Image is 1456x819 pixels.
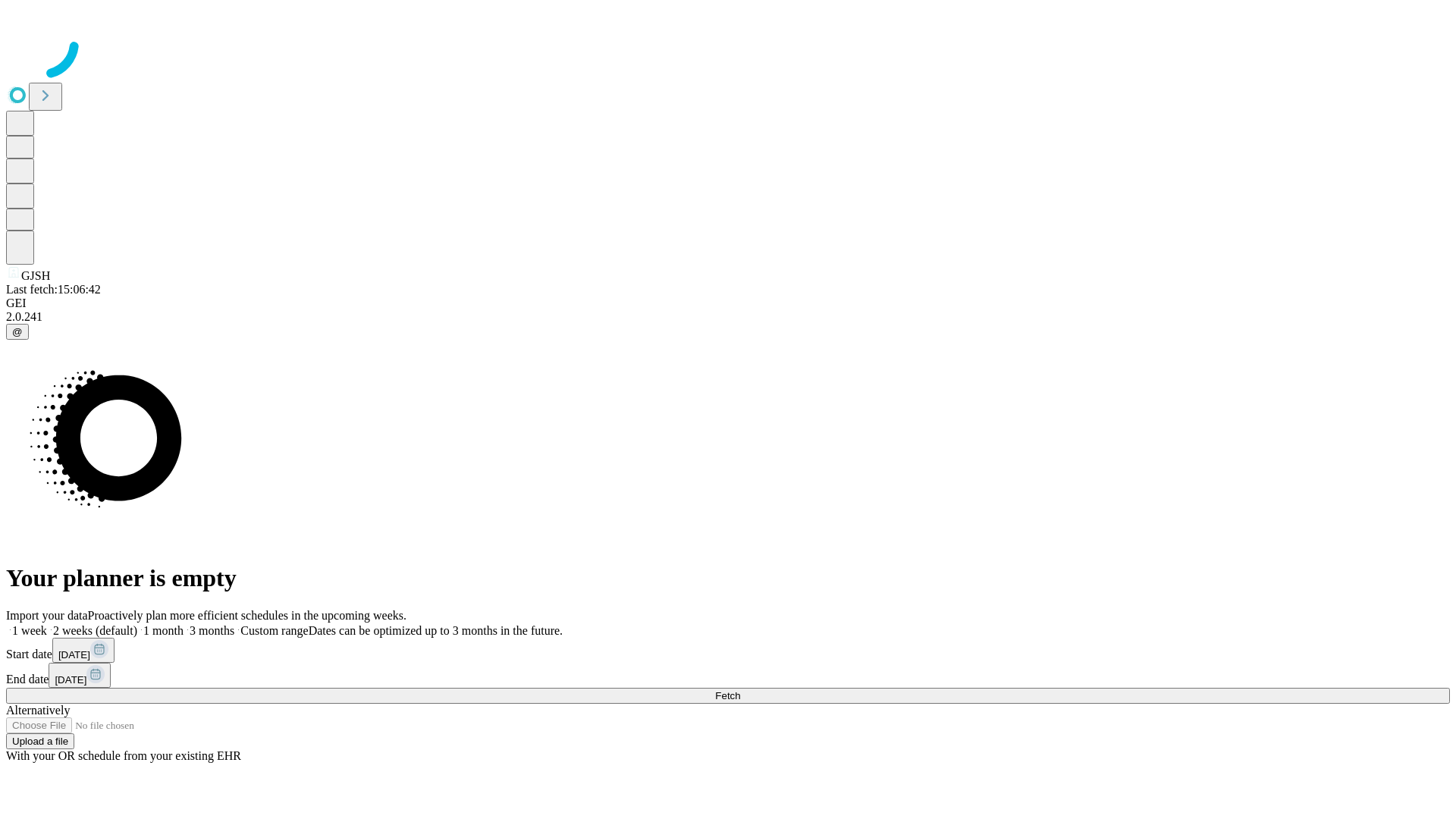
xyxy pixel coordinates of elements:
[49,663,111,688] button: [DATE]
[52,638,115,663] button: [DATE]
[55,674,86,686] span: [DATE]
[6,324,29,340] button: @
[240,624,308,637] span: Custom range
[143,624,184,637] span: 1 month
[6,310,1450,324] div: 2.0.241
[715,690,740,701] span: Fetch
[309,624,563,637] span: Dates can be optimized up to 3 months in the future.
[12,326,23,337] span: @
[58,649,90,661] span: [DATE]
[88,609,406,622] span: Proactively plan more efficient schedules in the upcoming weeks.
[190,624,234,637] span: 3 months
[6,663,1450,688] div: End date
[6,297,1450,310] div: GEI
[6,733,74,749] button: Upload a file
[6,283,101,296] span: Last fetch: 15:06:42
[12,624,47,637] span: 1 week
[6,609,88,622] span: Import your data
[6,564,1450,592] h1: Your planner is empty
[6,749,241,762] span: With your OR schedule from your existing EHR
[21,269,50,282] span: GJSH
[6,688,1450,704] button: Fetch
[53,624,137,637] span: 2 weeks (default)
[6,704,70,717] span: Alternatively
[6,638,1450,663] div: Start date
